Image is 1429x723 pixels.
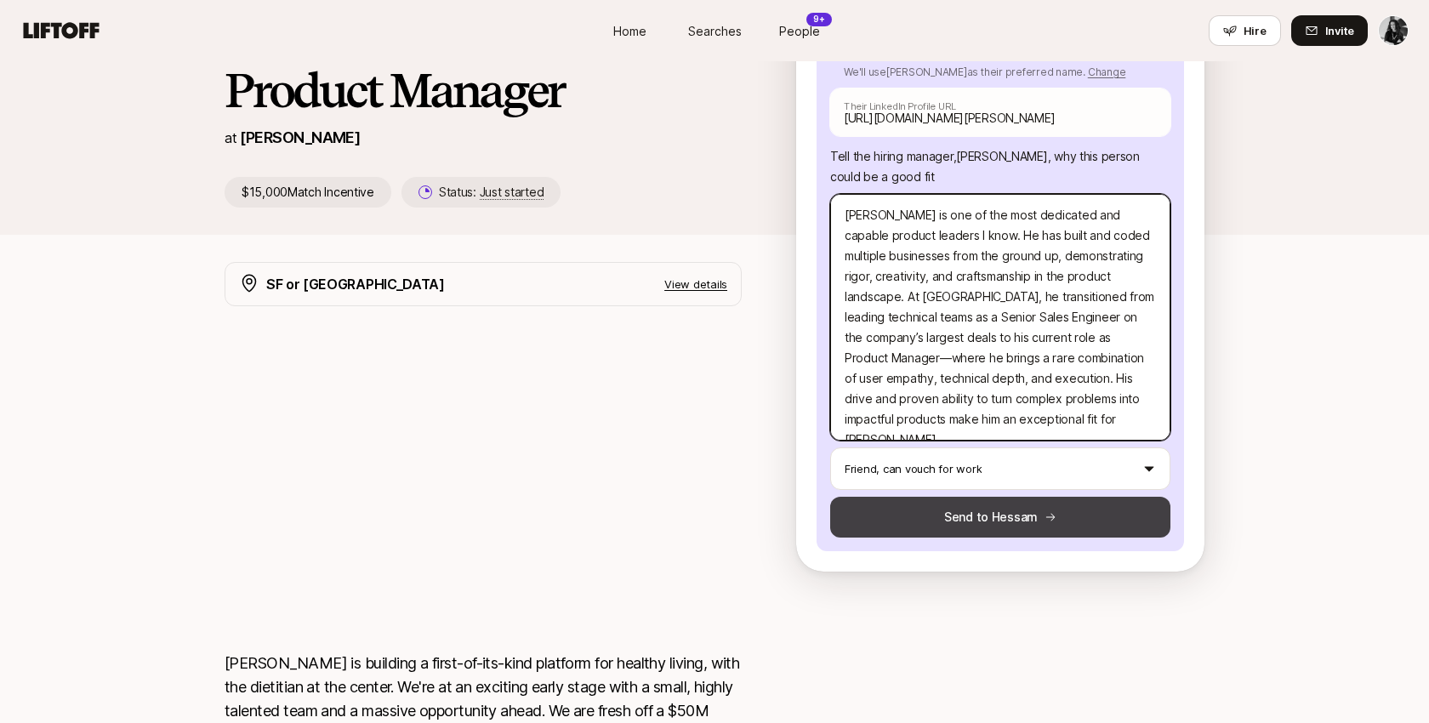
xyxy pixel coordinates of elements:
span: Hire [1244,22,1267,39]
p: at [225,127,236,149]
span: People [779,22,820,40]
h1: Product Manager [225,65,742,116]
span: Home [613,22,646,40]
img: Cristiana Ortiz [1379,16,1408,45]
a: Home [587,15,672,47]
p: Tell the hiring manager, [PERSON_NAME] , why this person could be a good fit [830,146,1170,187]
p: SF or [GEOGRAPHIC_DATA] [266,273,445,295]
button: Invite [1291,15,1368,46]
button: Send to Hessam [830,497,1170,538]
iframe: loom-embed [225,340,742,631]
a: [PERSON_NAME] [240,128,360,146]
button: Hire [1209,15,1281,46]
span: Just started [480,185,544,200]
span: Invite [1325,22,1354,39]
p: $15,000 Match Incentive [225,177,391,208]
p: View details [664,276,727,293]
p: Status: [439,182,544,202]
button: Cristiana Ortiz [1378,15,1409,46]
span: Searches [688,22,742,40]
a: Searches [672,15,757,47]
span: Change [1088,65,1126,78]
textarea: [PERSON_NAME] is one of the most dedicated and capable product leaders I know. He has built and c... [830,194,1170,441]
p: We'll use [PERSON_NAME] as their preferred name. [830,60,1170,80]
p: 9+ [813,13,825,26]
a: People9+ [757,15,842,47]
